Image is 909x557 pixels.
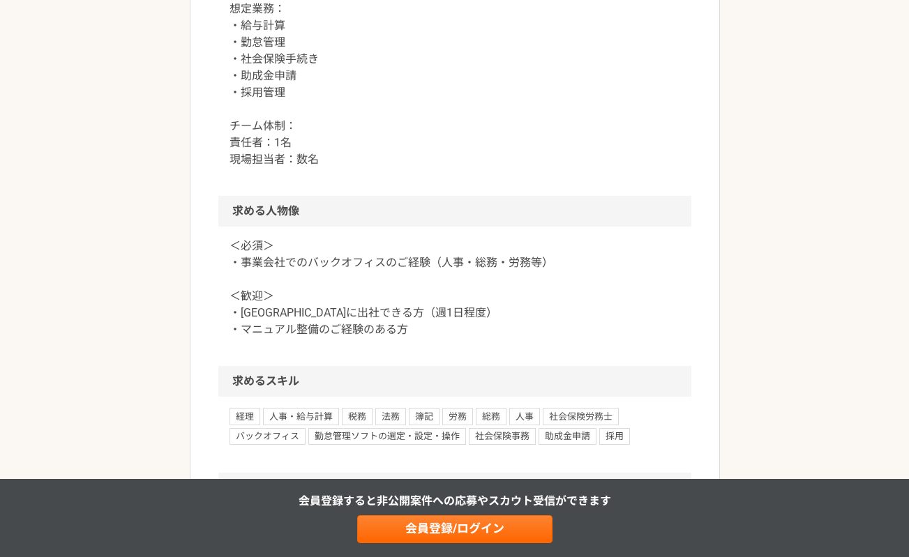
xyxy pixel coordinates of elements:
span: 社会保険事務 [469,428,536,445]
span: 法務 [375,408,406,425]
span: 簿記 [409,408,440,425]
span: 助成金申請 [539,428,596,445]
h2: その他の条件・環境 [218,473,691,503]
h2: 求めるスキル [218,366,691,397]
span: 税務 [342,408,373,425]
a: 会員登録/ログイン [357,515,553,543]
p: 会員登録すると非公開案件への応募やスカウト受信ができます [299,493,611,510]
span: バックオフィス [230,428,306,445]
span: 採用 [599,428,630,445]
span: 社会保険労務士 [543,408,619,425]
h2: 求める人物像 [218,196,691,227]
span: 人事・給与計算 [263,408,339,425]
span: 総務 [476,408,506,425]
p: ＜必須＞ ・事業会社でのバックオフィスのご経験（人事・総務・労務等） ＜歓迎＞ ・[GEOGRAPHIC_DATA]に出社できる方（週1日程度） ・マニュアル整備のご経験のある方 [230,238,680,338]
span: 労務 [442,408,473,425]
span: 人事 [509,408,540,425]
span: 経理 [230,408,260,425]
span: 勤怠管理ソフトの選定・設定・操作 [308,428,466,445]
